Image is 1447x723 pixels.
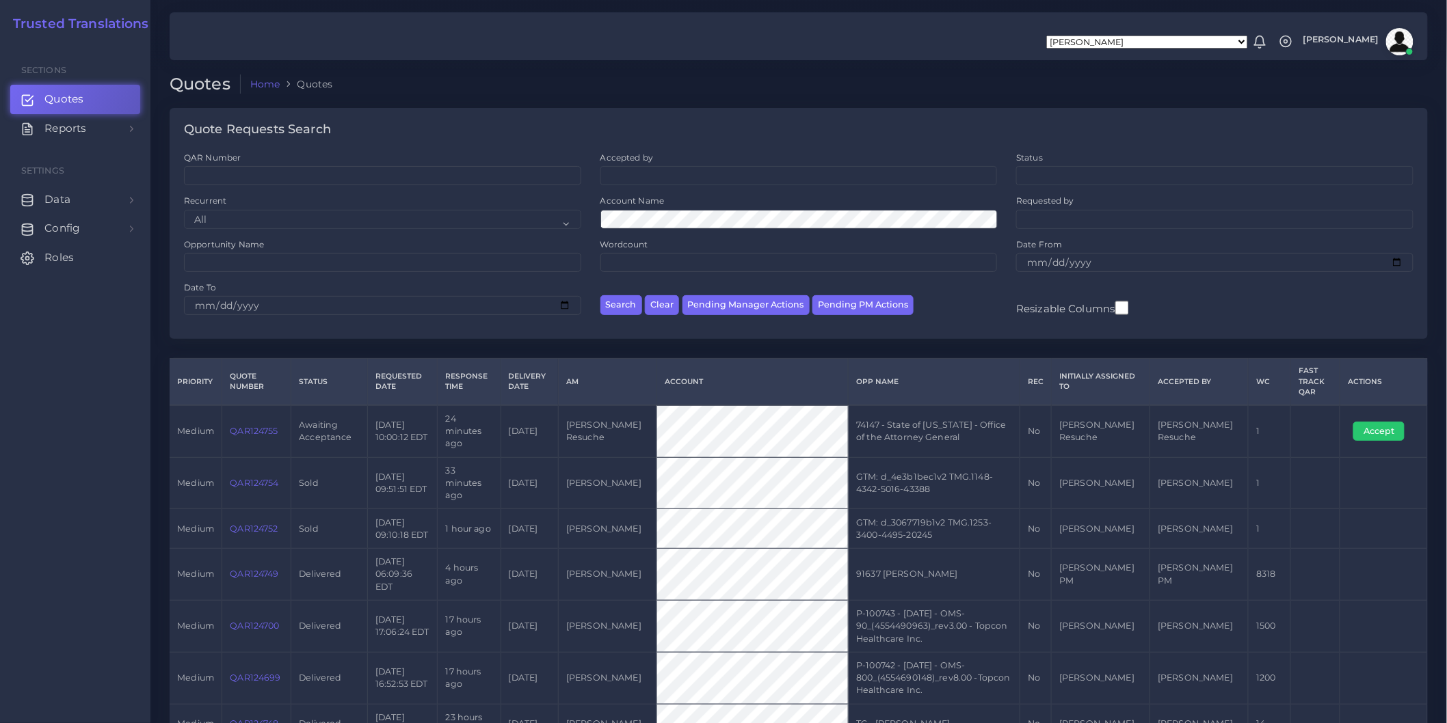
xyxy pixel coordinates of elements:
[1303,36,1379,44] span: [PERSON_NAME]
[1020,457,1051,509] td: No
[600,195,665,206] label: Account Name
[1016,152,1043,163] label: Status
[849,652,1020,704] td: P-100742 - [DATE] - OMS-800_(4554690148)_rev8.00 -Topcon Healthcare Inc.
[849,405,1020,457] td: 74147 - State of [US_STATE] - Office of the Attorney General
[1340,359,1428,405] th: Actions
[230,426,278,436] a: QAR124755
[184,152,241,163] label: QAR Number
[1052,359,1150,405] th: Initially Assigned to
[184,282,216,293] label: Date To
[10,214,140,243] a: Config
[1052,652,1150,704] td: [PERSON_NAME]
[1297,28,1418,55] a: [PERSON_NAME]avatar
[10,85,140,113] a: Quotes
[10,185,140,214] a: Data
[250,77,280,91] a: Home
[1291,359,1340,405] th: Fast Track QAR
[656,359,848,405] th: Account
[1150,600,1249,652] td: [PERSON_NAME]
[177,523,214,534] span: medium
[1016,238,1062,250] label: Date From
[558,405,656,457] td: [PERSON_NAME] Resuche
[21,65,66,75] span: Sections
[1020,509,1051,549] td: No
[367,359,437,405] th: Requested Date
[10,243,140,272] a: Roles
[1249,509,1291,549] td: 1
[600,295,642,315] button: Search
[438,457,501,509] td: 33 minutes ago
[177,569,214,579] span: medium
[230,523,278,534] a: QAR124752
[501,600,558,652] td: [DATE]
[501,359,558,405] th: Delivery Date
[1020,405,1051,457] td: No
[367,652,437,704] td: [DATE] 16:52:53 EDT
[1150,549,1249,601] td: [PERSON_NAME] PM
[291,457,368,509] td: Sold
[291,600,368,652] td: Delivered
[44,250,74,265] span: Roles
[291,405,368,457] td: Awaiting Acceptance
[1249,457,1291,509] td: 1
[230,569,278,579] a: QAR124749
[44,121,86,136] span: Reports
[1016,299,1128,316] label: Resizable Columns
[3,16,149,32] a: Trusted Translations
[177,672,214,683] span: medium
[367,405,437,457] td: [DATE] 10:00:12 EDT
[291,549,368,601] td: Delivered
[1150,509,1249,549] td: [PERSON_NAME]
[600,152,654,163] label: Accepted by
[367,600,437,652] td: [DATE] 17:06:24 EDT
[849,359,1020,405] th: Opp Name
[1020,652,1051,704] td: No
[1020,359,1051,405] th: REC
[600,238,648,250] label: Wordcount
[44,192,70,207] span: Data
[21,165,64,176] span: Settings
[230,478,278,488] a: QAR124754
[558,509,656,549] td: [PERSON_NAME]
[501,549,558,601] td: [DATE]
[170,359,222,405] th: Priority
[1353,425,1414,435] a: Accept
[1052,600,1150,652] td: [PERSON_NAME]
[438,600,501,652] td: 17 hours ago
[849,509,1020,549] td: GTM: d_3067719b1v2 TMG.1253-3400-4495-20245
[1150,359,1249,405] th: Accepted by
[367,549,437,601] td: [DATE] 06:09:36 EDT
[291,652,368,704] td: Delivered
[222,359,291,405] th: Quote Number
[1052,405,1150,457] td: [PERSON_NAME] Resuche
[645,295,679,315] button: Clear
[1386,28,1413,55] img: avatar
[812,295,914,315] button: Pending PM Actions
[367,457,437,509] td: [DATE] 09:51:51 EDT
[849,600,1020,652] td: P-100743 - [DATE] - OMS-90_(4554490963)_rev3.00 - Topcon Healthcare Inc.
[849,457,1020,509] td: GTM: d_4e3b1bec1v2 TMG.1148-4342-5016-43388
[1249,600,1291,652] td: 1500
[682,295,810,315] button: Pending Manager Actions
[438,549,501,601] td: 4 hours ago
[1052,509,1150,549] td: [PERSON_NAME]
[1150,457,1249,509] td: [PERSON_NAME]
[1353,422,1405,441] button: Accept
[44,221,80,236] span: Config
[849,549,1020,601] td: 91637 [PERSON_NAME]
[177,478,214,488] span: medium
[438,509,501,549] td: 1 hour ago
[558,600,656,652] td: [PERSON_NAME]
[1016,195,1074,206] label: Requested by
[291,509,368,549] td: Sold
[1249,652,1291,704] td: 1200
[184,122,331,137] h4: Quote Requests Search
[291,359,368,405] th: Status
[230,672,280,683] a: QAR124699
[367,509,437,549] td: [DATE] 09:10:18 EDT
[1150,405,1249,457] td: [PERSON_NAME] Resuche
[170,74,241,94] h2: Quotes
[280,77,332,91] li: Quotes
[1249,405,1291,457] td: 1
